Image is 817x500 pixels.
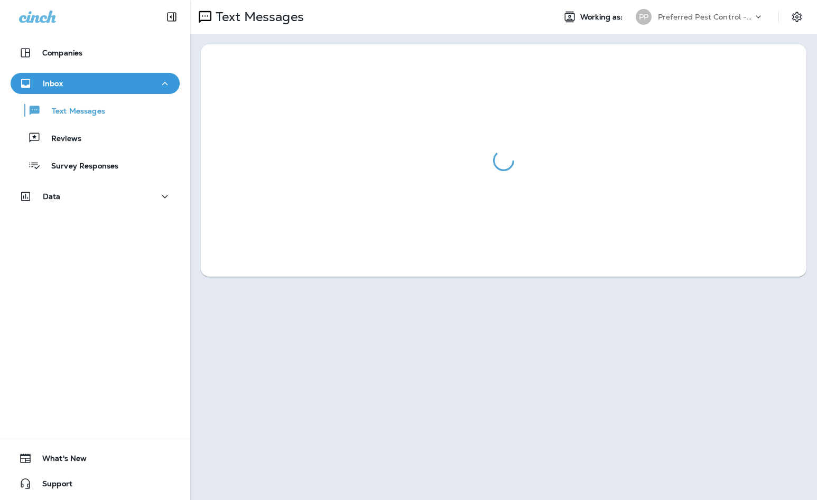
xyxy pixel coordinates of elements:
button: Settings [787,7,806,26]
button: Collapse Sidebar [157,6,187,27]
button: Reviews [11,127,180,149]
span: Working as: [580,13,625,22]
p: Text Messages [41,107,105,117]
button: Companies [11,42,180,63]
span: Support [32,479,72,492]
p: Data [43,192,61,201]
button: What's New [11,448,180,469]
button: Text Messages [11,99,180,121]
div: PP [636,9,652,25]
p: Reviews [41,134,81,144]
button: Data [11,186,180,207]
p: Survey Responses [41,162,118,172]
p: Text Messages [211,9,304,25]
button: Survey Responses [11,154,180,176]
p: Companies [42,49,82,57]
button: Inbox [11,73,180,94]
span: What's New [32,454,87,467]
p: Preferred Pest Control - Palmetto [658,13,753,21]
button: Support [11,473,180,494]
p: Inbox [43,79,63,88]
